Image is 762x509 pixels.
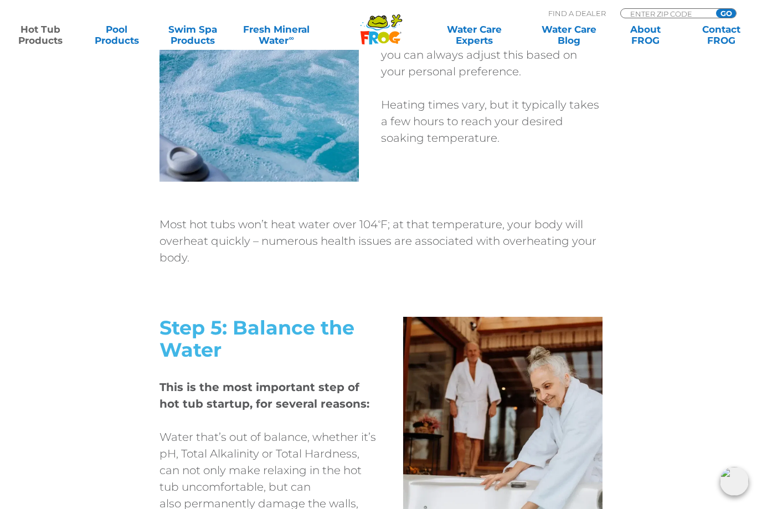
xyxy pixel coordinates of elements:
[548,8,606,18] p: Find A Dealer
[159,316,354,362] span: Step 5: Balance the Water
[716,9,736,18] input: GO
[539,24,599,46] a: Water CareBlog
[159,216,603,266] p: Most hot tubs won’t heat water over 104 F; at that temperature, your body will overheat quickly –...
[11,24,70,46] a: Hot TubProducts
[692,24,751,46] a: ContactFROG
[87,24,146,46] a: PoolProducts
[378,216,380,227] sup: ◦
[426,24,523,46] a: Water CareExperts
[616,24,675,46] a: AboutFROG
[289,34,294,42] sup: ∞
[239,24,313,46] a: Fresh MineralWater∞
[163,24,223,46] a: Swim SpaProducts
[159,381,369,410] strong: This is the most important step of hot tub startup, for several reasons:
[720,467,749,496] img: openIcon
[629,9,704,18] input: Zip Code Form
[381,96,603,146] p: Heating times vary, but it typically takes a few hours to reach your desired soaking temperature.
